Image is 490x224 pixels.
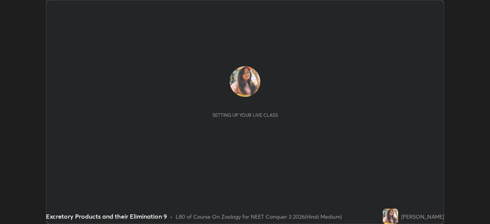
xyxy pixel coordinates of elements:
div: Excretory Products and their Elimination 9 [46,212,167,221]
img: 6df52b9de9c147eaa292c8009b0a37de.jpg [383,209,398,224]
div: L80 of Course On Zoology for NEET Conquer 3 2026(Hindi Medium) [176,213,342,221]
div: [PERSON_NAME] [401,213,444,221]
img: 6df52b9de9c147eaa292c8009b0a37de.jpg [230,66,260,97]
div: • [170,213,173,221]
div: Setting up your live class [212,112,278,118]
